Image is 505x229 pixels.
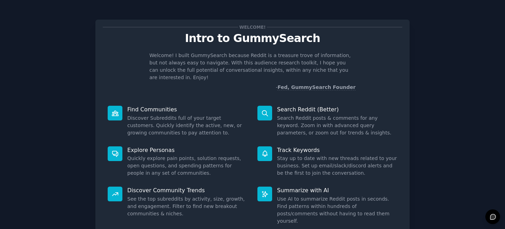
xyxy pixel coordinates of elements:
dd: See the top subreddits by activity, size, growth, and engagement. Filter to find new breakout com... [127,195,248,217]
p: Summarize with AI [277,187,397,194]
dd: Quickly explore pain points, solution requests, open questions, and spending patterns for people ... [127,155,248,177]
dd: Search Reddit posts & comments for any keyword. Zoom in with advanced query parameters, or zoom o... [277,114,397,137]
p: Welcome! I built GummySearch because Reddit is a treasure trove of information, but not always ea... [149,52,356,81]
p: Discover Community Trends [127,187,248,194]
p: Explore Personas [127,146,248,154]
p: Track Keywords [277,146,397,154]
div: - [276,84,356,91]
dd: Stay up to date with new threads related to your business. Set up email/slack/discord alerts and ... [277,155,397,177]
a: Fed, GummySearch Founder [277,84,356,90]
p: Intro to GummySearch [103,32,402,44]
p: Search Reddit (Better) [277,106,397,113]
dd: Use AI to summarize Reddit posts in seconds. Find patterns within hundreds of posts/comments with... [277,195,397,225]
dd: Discover Subreddits full of your target customers. Quickly identify the active, new, or growing c... [127,114,248,137]
span: Welcome! [238,23,267,31]
p: Find Communities [127,106,248,113]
